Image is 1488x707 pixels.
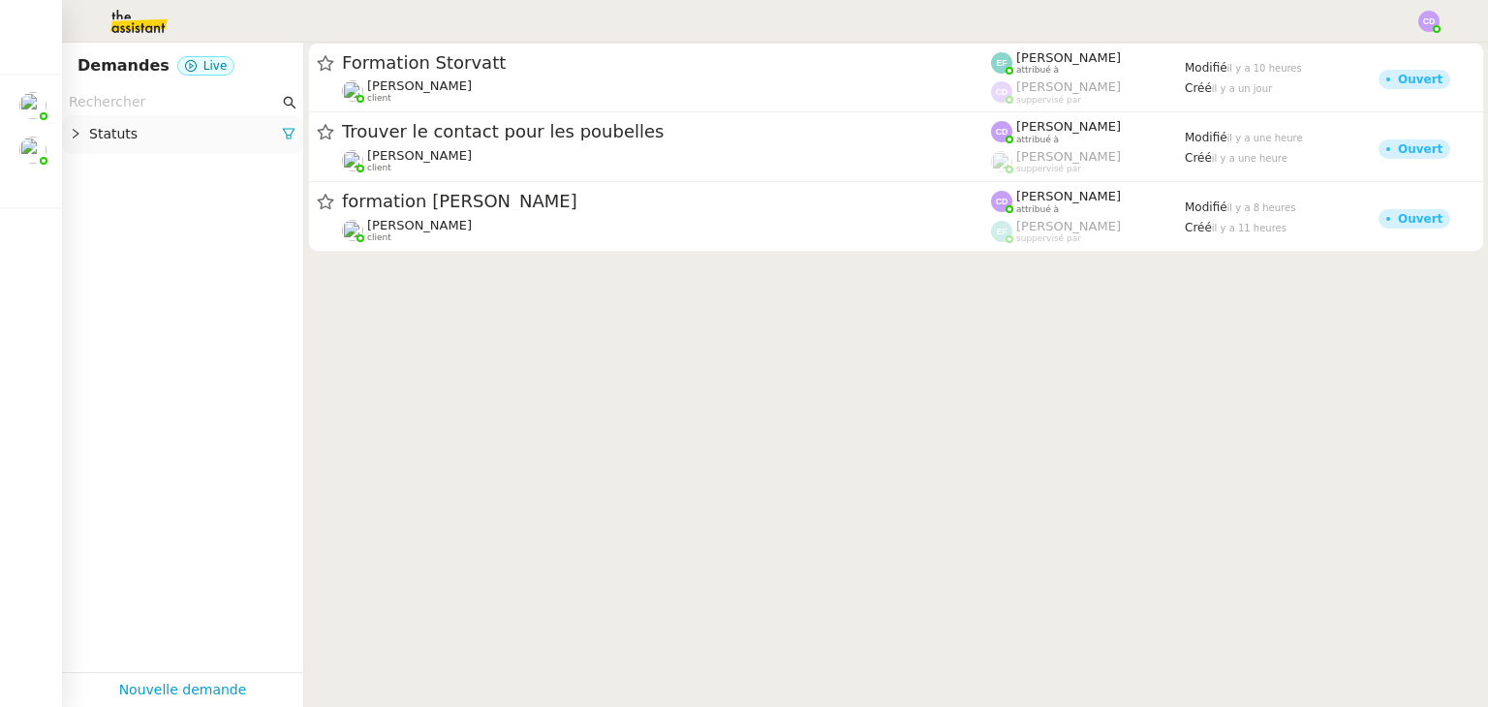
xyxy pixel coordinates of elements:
span: Live [203,59,228,73]
span: [PERSON_NAME] [367,78,472,93]
img: svg [1418,11,1440,32]
img: svg [991,121,1012,142]
span: [PERSON_NAME] [1016,79,1121,94]
app-user-label: suppervisé par [991,219,1185,244]
span: [PERSON_NAME] [1016,219,1121,233]
span: attribué à [1016,135,1059,145]
img: svg [991,221,1012,242]
span: client [367,232,391,243]
app-user-label: attribué à [991,189,1185,214]
img: users%2FyQfMwtYgTqhRP2YHWHmG2s2LYaD3%2Favatar%2Fprofile-pic.png [342,220,363,241]
span: attribué à [1016,204,1059,215]
span: suppervisé par [1016,95,1081,106]
span: [PERSON_NAME] [367,218,472,232]
img: users%2FyQfMwtYgTqhRP2YHWHmG2s2LYaD3%2Favatar%2Fprofile-pic.png [19,92,46,119]
span: Modifié [1185,200,1227,214]
span: [PERSON_NAME] [1016,149,1121,164]
span: il y a une heure [1212,153,1287,164]
span: Créé [1185,221,1212,234]
div: Statuts [62,115,303,153]
span: Créé [1185,151,1212,165]
app-user-detailed-label: client [342,148,991,173]
app-user-label: suppervisé par [991,79,1185,105]
span: Statuts [89,123,282,145]
input: Rechercher [69,91,279,113]
span: formation [PERSON_NAME] [342,193,991,210]
app-user-detailed-label: client [342,78,991,104]
app-user-label: suppervisé par [991,149,1185,174]
span: [PERSON_NAME] [1016,50,1121,65]
span: Trouver le contact pour les poubelles [342,123,991,140]
img: users%2FyQfMwtYgTqhRP2YHWHmG2s2LYaD3%2Favatar%2Fprofile-pic.png [342,150,363,171]
span: il y a un jour [1212,83,1272,94]
span: il y a 11 heures [1212,223,1286,233]
span: Formation Storvatt [342,54,991,72]
span: client [367,93,391,104]
span: il y a 10 heures [1227,63,1302,74]
span: attribué à [1016,65,1059,76]
span: il y a 8 heures [1227,202,1296,213]
app-user-label: attribué à [991,50,1185,76]
img: svg [991,52,1012,74]
div: Ouvert [1398,213,1442,225]
span: client [367,163,391,173]
app-user-label: attribué à [991,119,1185,144]
img: svg [991,81,1012,103]
span: suppervisé par [1016,164,1081,174]
img: users%2FyQfMwtYgTqhRP2YHWHmG2s2LYaD3%2Favatar%2Fprofile-pic.png [991,151,1012,172]
div: Ouvert [1398,74,1442,85]
img: users%2FyQfMwtYgTqhRP2YHWHmG2s2LYaD3%2Favatar%2Fprofile-pic.png [19,137,46,164]
nz-page-header-title: Demandes [77,52,170,79]
a: Nouvelle demande [119,679,247,701]
span: Modifié [1185,131,1227,144]
span: Créé [1185,81,1212,95]
span: suppervisé par [1016,233,1081,244]
span: [PERSON_NAME] [367,148,472,163]
span: [PERSON_NAME] [1016,119,1121,134]
span: [PERSON_NAME] [1016,189,1121,203]
img: users%2FyQfMwtYgTqhRP2YHWHmG2s2LYaD3%2Favatar%2Fprofile-pic.png [342,80,363,102]
app-user-detailed-label: client [342,218,991,243]
span: Modifié [1185,61,1227,75]
img: svg [991,191,1012,212]
span: il y a une heure [1227,133,1303,143]
div: Ouvert [1398,143,1442,155]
